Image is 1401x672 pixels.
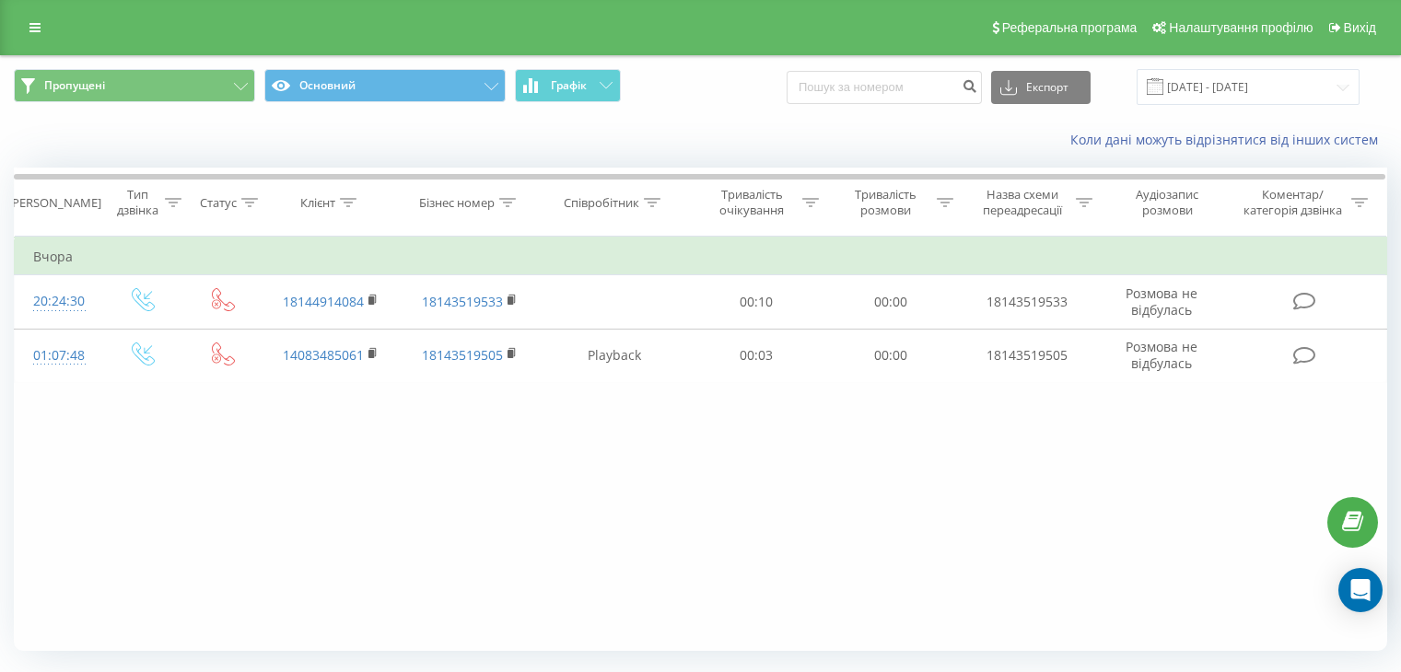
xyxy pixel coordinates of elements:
[33,284,82,319] div: 20:24:30
[422,346,503,364] a: 18143519505
[422,293,503,310] a: 18143519533
[200,195,237,211] div: Статус
[116,187,159,218] div: Тип дзвінка
[1338,568,1383,612] div: Open Intercom Messenger
[1239,187,1347,218] div: Коментар/категорія дзвінка
[283,346,364,364] a: 14083485061
[14,69,255,102] button: Пропущені
[823,275,957,329] td: 00:00
[787,71,982,104] input: Пошук за номером
[33,338,82,374] div: 01:07:48
[1114,187,1221,218] div: Аудіозапис розмови
[991,71,1091,104] button: Експорт
[419,195,495,211] div: Бізнес номер
[540,329,690,382] td: Playback
[840,187,932,218] div: Тривалість розмови
[1070,131,1387,148] a: Коли дані можуть відрізнятися вiд інших систем
[1126,338,1197,372] span: Розмова не відбулась
[975,187,1071,218] div: Назва схеми переадресації
[44,78,105,93] span: Пропущені
[564,195,639,211] div: Співробітник
[515,69,621,102] button: Графік
[690,329,823,382] td: 00:03
[8,195,101,211] div: [PERSON_NAME]
[1344,20,1376,35] span: Вихід
[823,329,957,382] td: 00:00
[300,195,335,211] div: Клієнт
[283,293,364,310] a: 18144914084
[957,329,1096,382] td: 18143519505
[706,187,799,218] div: Тривалість очікування
[1002,20,1138,35] span: Реферальна програма
[1126,284,1197,319] span: Розмова не відбулась
[15,238,1387,275] td: Вчора
[1169,20,1313,35] span: Налаштування профілю
[690,275,823,329] td: 00:10
[551,79,587,92] span: Графік
[957,275,1096,329] td: 18143519533
[264,69,506,102] button: Основний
